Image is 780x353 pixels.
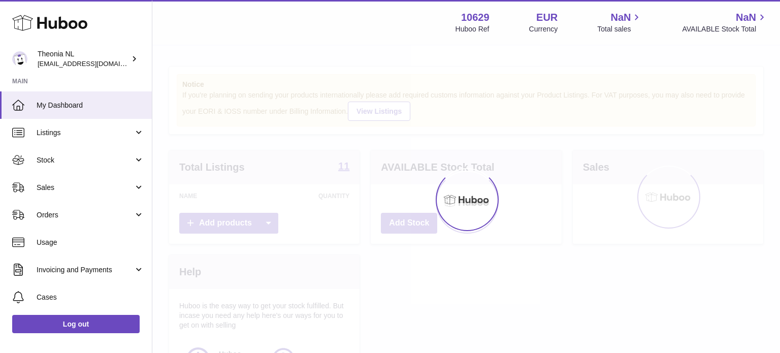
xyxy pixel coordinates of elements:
span: [EMAIL_ADDRESS][DOMAIN_NAME] [38,59,149,68]
span: Invoicing and Payments [37,265,134,275]
span: Usage [37,238,144,247]
div: Currency [529,24,558,34]
div: Theonia NL [38,49,129,69]
span: Listings [37,128,134,138]
a: NaN Total sales [597,11,642,34]
a: Log out [12,315,140,333]
div: Huboo Ref [456,24,490,34]
img: info@wholesomegoods.eu [12,51,27,67]
span: Cases [37,293,144,302]
span: Stock [37,155,134,165]
span: Sales [37,183,134,192]
span: AVAILABLE Stock Total [682,24,768,34]
strong: 10629 [461,11,490,24]
strong: EUR [536,11,558,24]
span: NaN [736,11,756,24]
span: Total sales [597,24,642,34]
a: NaN AVAILABLE Stock Total [682,11,768,34]
span: Orders [37,210,134,220]
span: NaN [610,11,631,24]
span: My Dashboard [37,101,144,110]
